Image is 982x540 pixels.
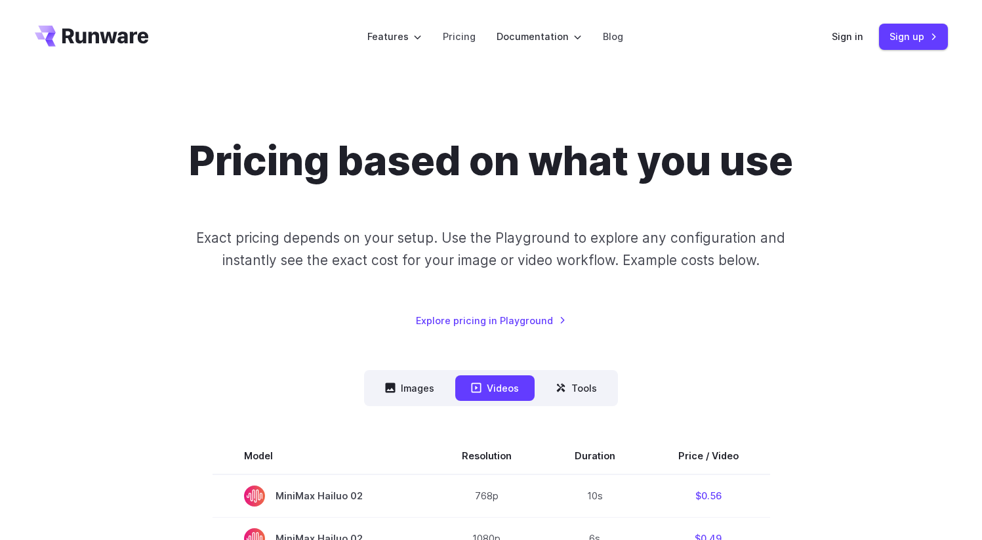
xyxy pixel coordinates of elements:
[455,375,535,401] button: Videos
[647,438,770,474] th: Price / Video
[832,29,863,44] a: Sign in
[540,375,613,401] button: Tools
[35,26,149,47] a: Go to /
[497,29,582,44] label: Documentation
[430,474,543,518] td: 768p
[171,227,810,271] p: Exact pricing depends on your setup. Use the Playground to explore any configuration and instantl...
[603,29,623,44] a: Blog
[367,29,422,44] label: Features
[213,438,430,474] th: Model
[369,375,450,401] button: Images
[879,24,948,49] a: Sign up
[647,474,770,518] td: $0.56
[443,29,476,44] a: Pricing
[543,474,647,518] td: 10s
[244,486,399,507] span: MiniMax Hailuo 02
[416,313,566,328] a: Explore pricing in Playground
[430,438,543,474] th: Resolution
[189,136,793,185] h1: Pricing based on what you use
[543,438,647,474] th: Duration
